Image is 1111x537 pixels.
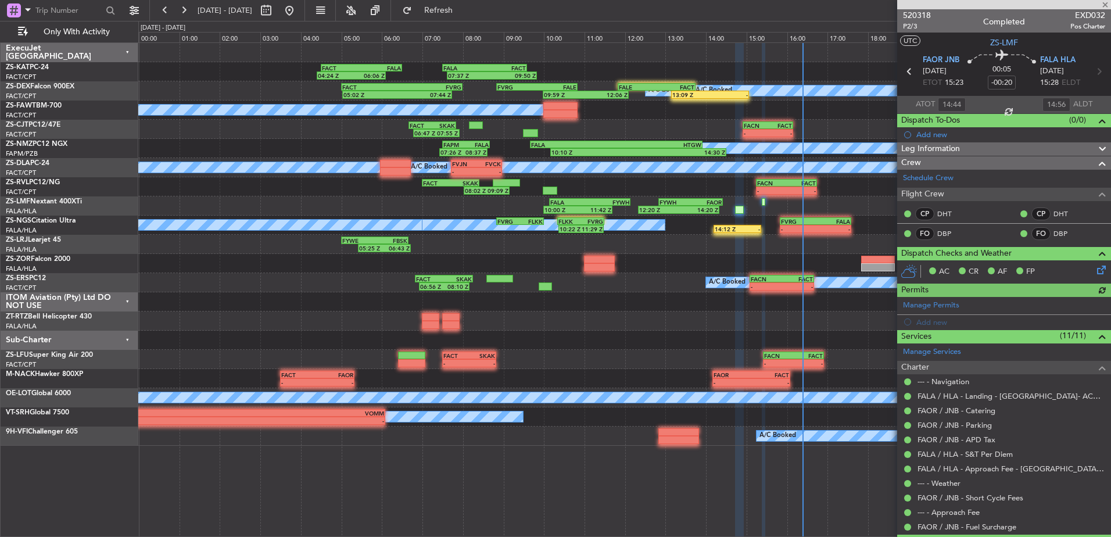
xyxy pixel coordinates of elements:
[715,225,737,232] div: 14:12 Z
[558,218,581,225] div: FLKK
[6,179,29,186] span: ZS-RVL
[751,371,789,378] div: FACT
[6,409,69,416] a: VT-SRHGlobal 7500
[6,352,93,359] a: ZS-LFUSuper King Air 200
[638,149,725,156] div: 14:30 Z
[504,32,544,42] div: 09:00
[827,32,868,42] div: 17:00
[901,114,960,127] span: Dispatch To-Dos
[359,245,385,252] div: 05:25 Z
[6,390,71,397] a: OE-LOTGlobal 6000
[868,32,909,42] div: 18:00
[1070,22,1105,31] span: Pos Charter
[560,225,581,232] div: 10:22 Z
[281,379,317,386] div: -
[343,91,397,98] div: 05:02 Z
[901,247,1012,260] span: Dispatch Checks and Weather
[590,199,629,206] div: FYWH
[470,352,496,359] div: SKAK
[375,237,407,244] div: FBSK
[903,173,954,184] a: Schedule Crew
[903,9,931,22] span: 520318
[619,84,657,91] div: FALE
[581,225,603,232] div: 11:29 Z
[13,23,126,41] button: Only With Activity
[443,65,485,71] div: FALA
[6,284,36,292] a: FACT/CPT
[690,199,721,206] div: FAOR
[918,522,1016,532] a: FAOR / JNB - Fuel Surcharge
[939,266,949,278] span: AC
[757,180,787,187] div: FACN
[544,91,586,98] div: 09:59 Z
[141,23,185,33] div: [DATE] - [DATE]
[414,6,463,15] span: Refresh
[497,84,537,91] div: FVRG
[402,84,461,91] div: FVRG
[639,206,679,213] div: 12:20 Z
[1053,228,1080,239] a: DBP
[6,64,49,71] a: ZS-KATPC-24
[416,275,444,282] div: FACT
[1060,330,1086,342] span: (11/11)
[448,72,492,79] div: 07:37 Z
[6,198,30,205] span: ZS-LMF
[990,37,1018,49] span: ZS-LMF
[423,180,451,187] div: FACT
[6,207,37,216] a: FALA/HLA
[281,371,317,378] div: FACT
[1031,207,1051,220] div: CP
[6,256,31,263] span: ZS-ZOR
[679,206,718,213] div: 14:20 Z
[759,427,796,445] div: A/C Booked
[6,275,29,282] span: ZS-ERS
[397,1,467,20] button: Refresh
[6,102,62,109] a: ZS-FAWTBM-700
[744,130,768,137] div: -
[578,206,612,213] div: 11:42 Z
[550,199,590,206] div: FALA
[139,32,180,42] div: 00:00
[6,160,30,167] span: ZS-DLA
[211,410,384,417] div: VOMM
[781,218,815,225] div: FVRG
[1040,77,1059,89] span: 15:28
[737,225,760,232] div: -
[544,206,578,213] div: 10:00 Z
[6,371,35,378] span: M-NACK
[901,156,921,170] span: Crew
[198,5,252,16] span: [DATE] - [DATE]
[6,64,30,71] span: ZS-KAT
[903,346,961,358] a: Manage Services
[6,352,29,359] span: ZS-LFU
[918,435,995,445] a: FAOR / JNB - APD Tax
[580,218,603,225] div: FVRG
[497,218,520,225] div: FVRG
[706,32,747,42] div: 14:00
[585,32,625,42] div: 11:00
[782,275,812,282] div: FACT
[782,283,812,290] div: -
[1031,227,1051,240] div: FO
[764,352,794,359] div: FACN
[918,478,961,488] a: --- - Weather
[6,313,28,320] span: ZT-RTZ
[794,360,823,367] div: -
[937,228,963,239] a: DBP
[6,313,92,320] a: ZT-RTZBell Helicopter 430
[384,245,410,252] div: 06:43 Z
[436,130,458,137] div: 07:55 Z
[747,32,787,42] div: 15:00
[6,83,30,90] span: ZS-DEX
[751,283,782,290] div: -
[6,226,37,235] a: FALA/HLA
[1026,266,1035,278] span: FP
[714,379,751,386] div: -
[901,142,960,156] span: Leg Information
[768,130,791,137] div: -
[915,207,934,220] div: CP
[6,73,36,81] a: FACT/CPT
[317,379,353,386] div: -
[414,130,436,137] div: 06:47 Z
[30,28,123,36] span: Only With Activity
